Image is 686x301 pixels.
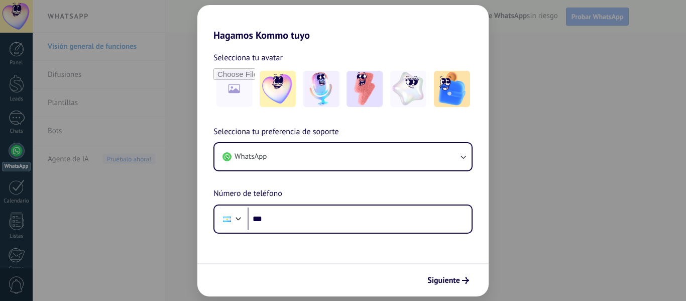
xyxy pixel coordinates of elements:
span: Siguiente [427,277,460,284]
span: Selecciona tu avatar [213,51,283,64]
span: Número de teléfono [213,187,282,200]
button: WhatsApp [214,143,472,170]
button: Siguiente [423,272,474,289]
span: Selecciona tu preferencia de soporte [213,126,339,139]
span: WhatsApp [235,152,267,162]
img: -4.jpeg [390,71,426,107]
div: Argentina: + 54 [217,209,237,230]
img: -1.jpeg [260,71,296,107]
img: -5.jpeg [434,71,470,107]
img: -2.jpeg [303,71,339,107]
h2: Hagamos Kommo tuyo [197,5,489,41]
img: -3.jpeg [347,71,383,107]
